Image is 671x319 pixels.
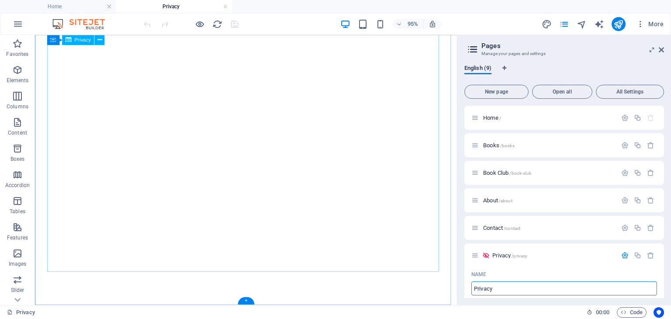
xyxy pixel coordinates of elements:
div: Duplicate [634,142,641,149]
span: /contact [504,226,520,231]
div: Duplicate [634,169,641,177]
p: Features [7,234,28,241]
img: Editor Logo [50,19,116,29]
i: Pages (Ctrl+Alt+S) [559,19,569,29]
button: Open all [532,85,592,99]
div: Duplicate [634,114,641,121]
i: On resize automatically adjust zoom level to fit chosen device. [429,20,436,28]
p: Name [471,271,486,278]
p: Favorites [6,51,28,58]
div: + [238,297,254,305]
p: Content [8,129,27,136]
h6: 95% [406,19,420,29]
a: Click to cancel selection. Double-click to open Pages [7,307,35,318]
span: New page [468,89,525,94]
div: Settings [621,252,629,259]
span: All Settings [600,89,660,94]
div: Contact/contact [481,225,617,231]
p: Columns [7,103,28,110]
button: More [633,17,667,31]
button: 95% [393,19,424,29]
button: publish [612,17,626,31]
span: / [499,116,501,121]
div: Language Tabs [464,65,664,81]
div: Remove [647,197,654,204]
i: Reload page [212,19,222,29]
span: 00 00 [596,307,609,318]
span: /book-club [509,171,531,176]
button: navigator [577,19,587,29]
span: /books [500,143,515,148]
span: Privacy [74,38,90,42]
i: Publish [613,19,623,29]
div: Remove [647,169,654,177]
h3: Manage your pages and settings [481,50,647,58]
button: New page [464,85,529,99]
div: Duplicate [634,197,641,204]
div: Duplicate [634,224,641,232]
span: Open all [536,89,588,94]
div: Book Club/book-club [481,170,617,176]
span: /about [499,198,512,203]
p: Elements [7,77,29,84]
div: The startpage cannot be deleted [647,114,654,121]
div: Remove [647,224,654,232]
p: Boxes [10,156,25,163]
span: Home [483,114,501,121]
span: Click to open page [483,197,512,204]
i: Navigator [577,19,587,29]
button: reload [212,19,222,29]
p: Tables [10,208,25,215]
span: Book Club [483,170,532,176]
h4: Privacy [116,2,232,11]
span: Privacy [492,252,527,259]
span: More [636,20,664,28]
button: Code [617,307,647,318]
div: Settings [621,224,629,232]
p: Accordion [5,182,30,189]
h2: Pages [481,42,664,50]
div: Remove [647,252,654,259]
div: Home/ [481,115,617,121]
span: English (9) [464,63,491,75]
button: pages [559,19,570,29]
div: Privacy/privacy [490,253,617,258]
div: Settings [621,142,629,149]
span: Books [483,142,515,149]
button: All Settings [596,85,664,99]
h6: Session time [587,307,610,318]
button: Usercentrics [654,307,664,318]
span: /privacy [512,253,527,258]
i: Design (Ctrl+Alt+Y) [542,19,552,29]
p: Slider [11,287,24,294]
button: Click here to leave preview mode and continue editing [194,19,205,29]
p: Images [9,260,27,267]
span: Contact [483,225,520,231]
div: Books/books [481,142,617,148]
div: Settings [621,169,629,177]
button: design [542,19,552,29]
i: AI Writer [594,19,604,29]
span: : [602,309,603,316]
button: text_generator [594,19,605,29]
div: Settings [621,114,629,121]
div: Remove [647,142,654,149]
span: Code [621,307,643,318]
div: About/about [481,198,617,203]
div: Settings [621,197,629,204]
